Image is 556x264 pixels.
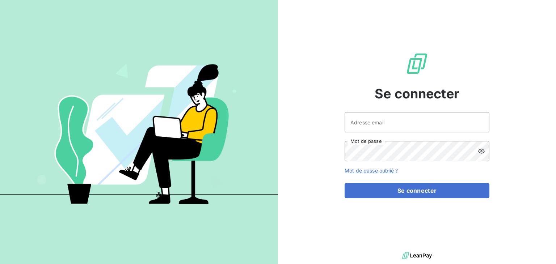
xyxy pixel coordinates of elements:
[345,112,489,132] input: placeholder
[402,250,432,261] img: logo
[345,167,398,174] a: Mot de passe oublié ?
[345,183,489,198] button: Se connecter
[375,84,459,103] span: Se connecter
[405,52,429,75] img: Logo LeanPay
